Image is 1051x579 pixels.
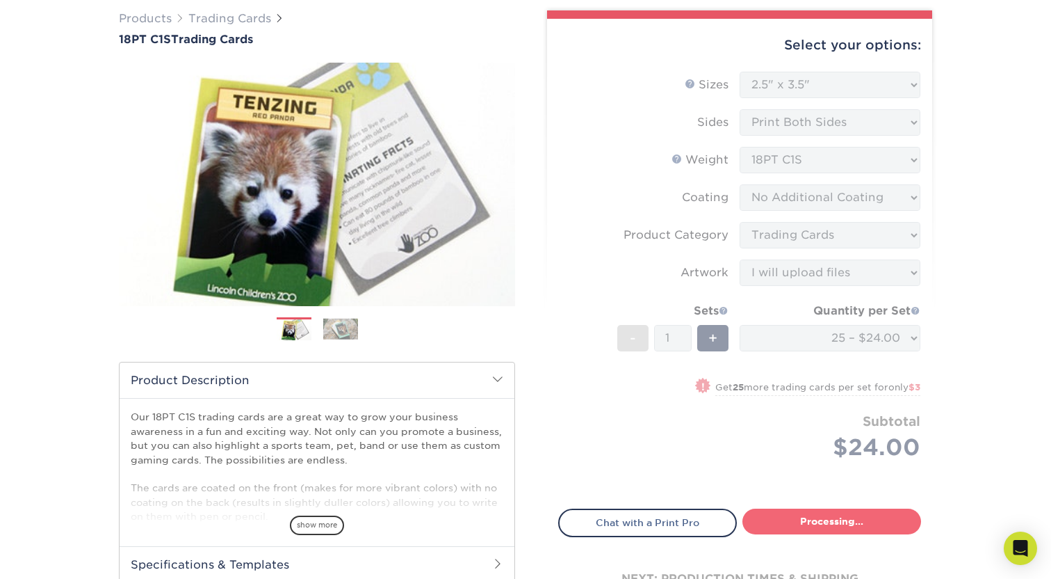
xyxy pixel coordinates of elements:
[119,33,515,46] h1: Trading Cards
[188,12,271,25] a: Trading Cards
[558,19,921,72] div: Select your options:
[277,318,311,342] img: Trading Cards 01
[558,509,737,537] a: Chat with a Print Pro
[119,33,171,46] span: 18PT C1S
[1004,532,1037,565] div: Open Intercom Messenger
[119,33,515,46] a: 18PT C1STrading Cards
[742,509,921,534] a: Processing...
[131,410,503,523] p: Our 18PT C1S trading cards are a great way to grow your business awareness in a fun and exciting ...
[119,12,172,25] a: Products
[119,47,515,322] img: 18PT C1S 01
[290,516,344,534] span: show more
[323,318,358,340] img: Trading Cards 02
[120,363,514,398] h2: Product Description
